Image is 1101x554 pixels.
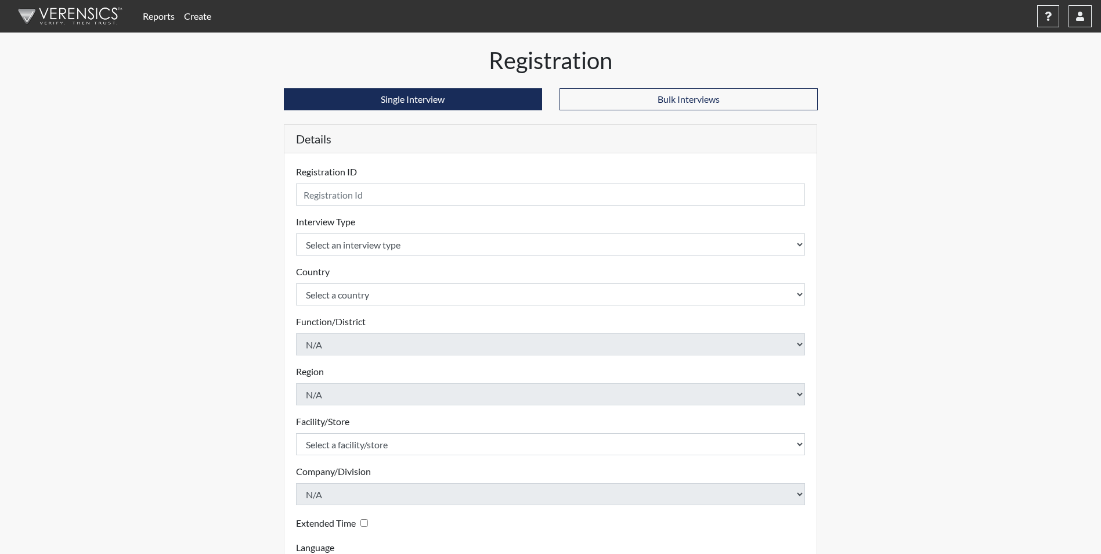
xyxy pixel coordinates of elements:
[284,88,542,110] button: Single Interview
[296,315,366,329] label: Function/District
[296,265,330,279] label: Country
[296,415,349,429] label: Facility/Store
[284,46,818,74] h1: Registration
[296,515,373,531] div: Checking this box will provide the interviewee with an accomodation of extra time to answer each ...
[296,516,356,530] label: Extended Time
[296,184,806,206] input: Insert a Registration ID, which needs to be a unique alphanumeric value for each interviewee
[296,365,324,379] label: Region
[296,215,355,229] label: Interview Type
[138,5,179,28] a: Reports
[179,5,216,28] a: Create
[296,465,371,479] label: Company/Division
[559,88,818,110] button: Bulk Interviews
[296,165,357,179] label: Registration ID
[284,125,817,153] h5: Details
